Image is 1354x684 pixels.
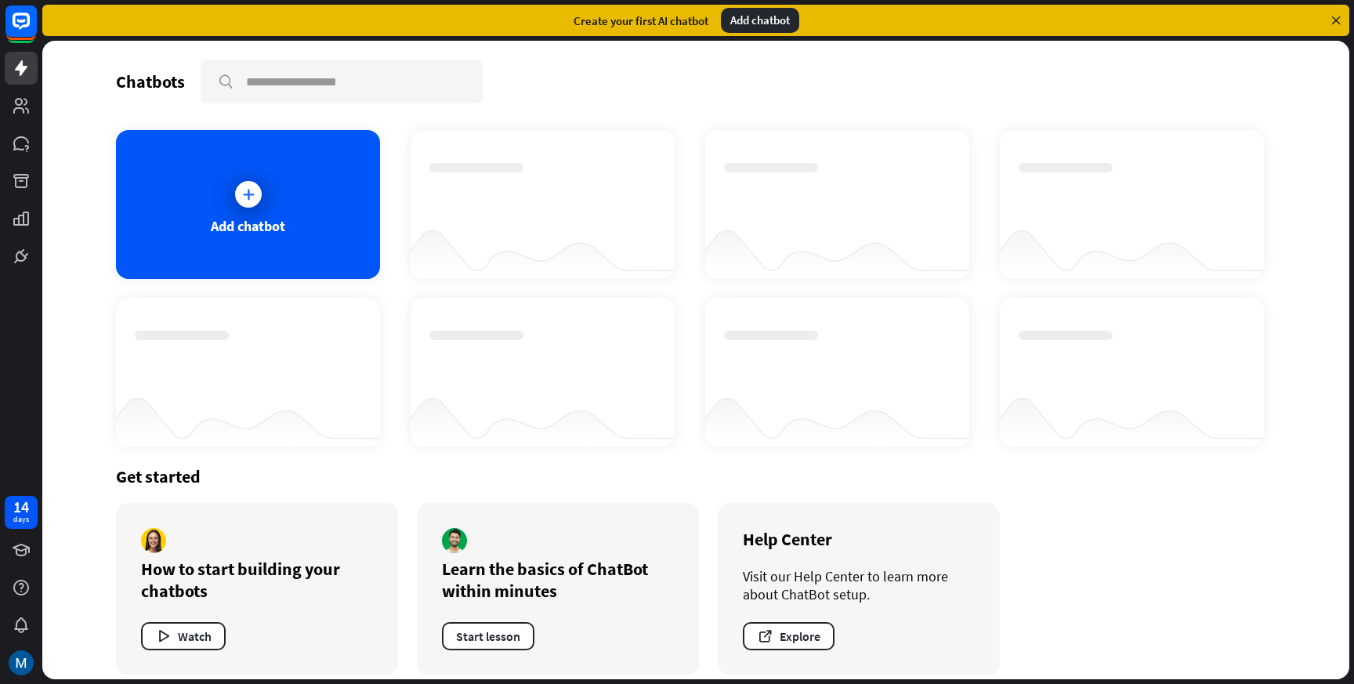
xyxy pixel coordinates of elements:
[574,13,708,28] div: Create your first AI chatbot
[743,622,834,650] button: Explore
[442,558,674,602] div: Learn the basics of ChatBot within minutes
[116,71,185,92] div: Chatbots
[5,496,38,529] a: 14 days
[141,558,373,602] div: How to start building your chatbots
[442,528,467,553] img: author
[743,528,975,550] div: Help Center
[141,528,166,553] img: author
[721,8,799,33] div: Add chatbot
[743,567,975,603] div: Visit our Help Center to learn more about ChatBot setup.
[141,622,226,650] button: Watch
[13,6,60,53] button: Open LiveChat chat widget
[116,465,1276,487] div: Get started
[211,217,285,235] div: Add chatbot
[13,500,29,514] div: 14
[442,622,534,650] button: Start lesson
[13,514,29,525] div: days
